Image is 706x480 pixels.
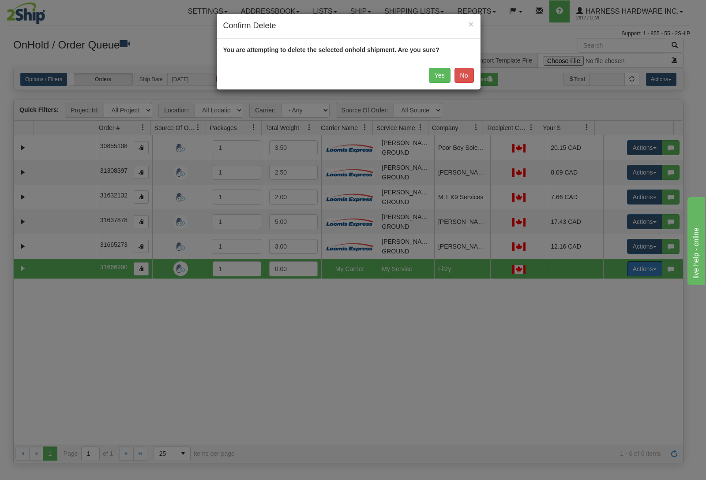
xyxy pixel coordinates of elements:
[223,46,439,53] strong: You are attempting to delete the selected onhold shipment. Are you sure?
[468,19,473,29] button: Close
[429,68,451,83] button: Yes
[454,68,474,83] button: No
[468,19,473,29] span: ×
[223,20,474,32] h4: Confirm Delete
[686,195,705,285] iframe: chat widget
[7,5,82,16] div: live help - online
